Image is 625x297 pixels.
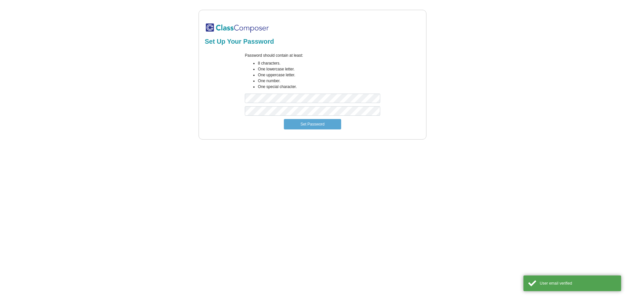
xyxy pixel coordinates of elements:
[540,280,616,286] div: User email verified
[284,119,341,129] button: Set Password
[258,60,380,66] li: 8 characters.
[258,78,380,84] li: One number.
[258,72,380,78] li: One uppercase letter.
[205,37,420,45] h2: Set Up Your Password
[258,66,380,72] li: One lowercase letter.
[245,52,303,58] label: Password should contain at least:
[258,84,380,90] li: One special character.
